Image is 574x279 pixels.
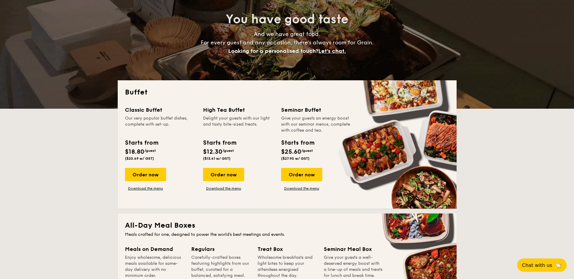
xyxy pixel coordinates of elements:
span: Chat with us [522,262,552,268]
div: High Tea Buffet [203,106,274,114]
span: Looking for a personalised touch? [228,48,318,54]
h2: All-Day Meal Boxes [125,221,449,230]
span: ($20.49 w/ GST) [125,156,154,161]
span: You have good taste [226,12,348,27]
div: Our very popular buffet dishes, complete with set-up. [125,115,196,133]
div: Order now [281,168,322,181]
span: Let's chat. [318,48,346,54]
div: Treat Box [257,245,317,253]
a: Download the menu [281,186,322,191]
div: Starts from [125,138,158,147]
div: Give your guests an energy boost with our seminar menus, complete with coffee and tea. [281,115,352,133]
span: 🦙 [555,262,562,269]
span: ($13.41 w/ GST) [203,156,231,161]
div: Order now [125,168,166,181]
div: Enjoy wholesome, delicious meals available for same-day delivery with no minimum order. [125,255,184,279]
div: Give your guests a well-deserved energy boost with a line-up of meals and treats for lunch and br... [324,255,383,279]
div: Wholesome breakfasts and light bites to keep your attendees energised throughout the day. [257,255,317,279]
span: /guest [222,149,234,153]
button: Chat with us🦙 [517,258,567,272]
div: Meals crafted for one, designed to power the world's best meetings and events. [125,232,449,238]
span: And we have great food. For every guest and any occasion, there’s always room for Grain. [201,31,374,54]
span: $12.30 [203,148,222,156]
div: Classic Buffet [125,106,196,114]
div: Regulars [191,245,250,253]
span: /guest [301,149,313,153]
div: Seminar Buffet [281,106,352,114]
div: Carefully-crafted boxes featuring highlights from our buffet, curated for a balanced, satisfying ... [191,255,250,279]
span: ($27.90 w/ GST) [281,156,310,161]
div: Starts from [281,138,314,147]
div: Meals on Demand [125,245,184,253]
a: Download the menu [125,186,166,191]
div: Order now [203,168,244,181]
div: Starts from [203,138,236,147]
h2: Buffet [125,88,449,97]
span: /guest [144,149,156,153]
a: Download the menu [203,186,244,191]
div: Seminar Meal Box [324,245,383,253]
span: $25.60 [281,148,301,156]
span: $18.80 [125,148,144,156]
div: Delight your guests with our light and tasty bite-sized treats. [203,115,274,133]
